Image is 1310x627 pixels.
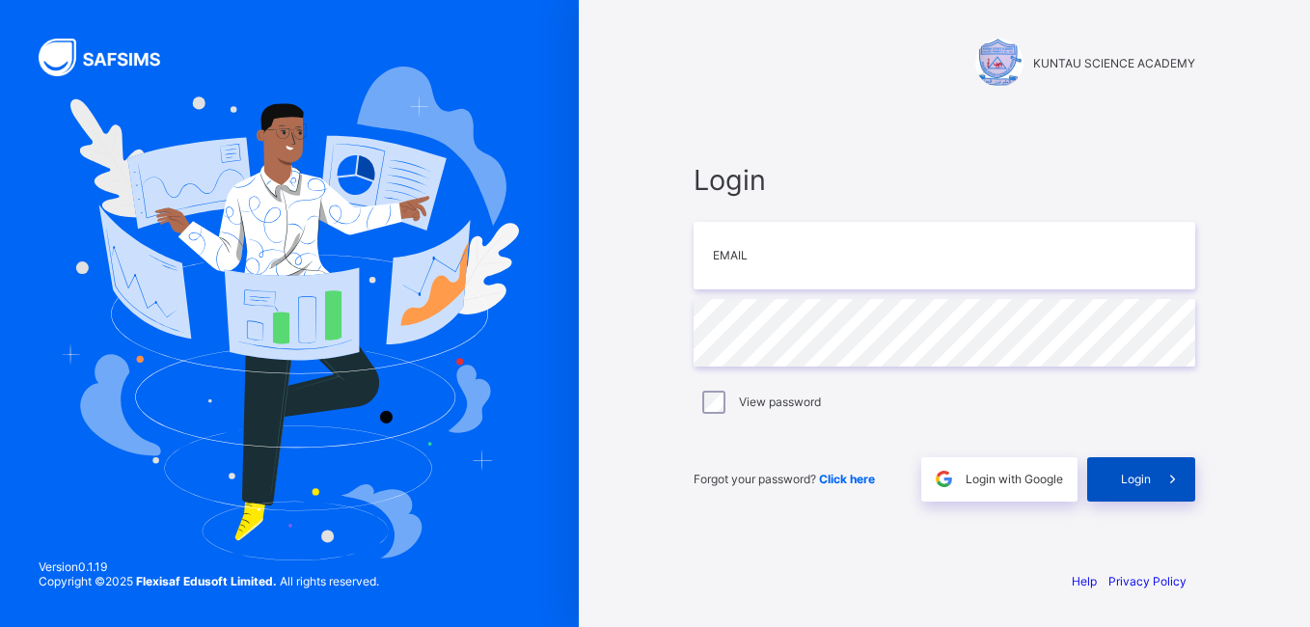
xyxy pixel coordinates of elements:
img: google.396cfc9801f0270233282035f929180a.svg [933,468,955,490]
a: Click here [819,472,875,486]
img: Hero Image [60,67,519,560]
a: Help [1072,574,1097,588]
span: Login [1121,472,1151,486]
span: Login [694,163,1195,197]
span: KUNTAU SCIENCE ACADEMY [1033,56,1195,70]
span: Login with Google [966,472,1063,486]
span: Forgot your password? [694,472,875,486]
label: View password [739,395,821,409]
strong: Flexisaf Edusoft Limited. [136,574,277,588]
a: Privacy Policy [1108,574,1187,588]
span: Copyright © 2025 All rights reserved. [39,574,379,588]
span: Version 0.1.19 [39,559,379,574]
img: SAFSIMS Logo [39,39,183,76]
